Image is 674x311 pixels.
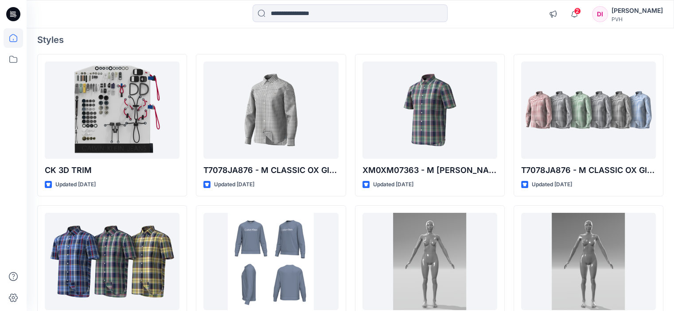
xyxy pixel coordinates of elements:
[203,61,338,159] a: T7078JA876 - M CLASSIC OX GINGHAM RF SHIRT - FIT - V02
[203,213,338,310] a: CK SU26 Render Presets
[214,180,254,189] p: Updated [DATE]
[592,6,608,22] div: DI
[521,213,656,310] a: CKU_W_PANTIES ONLY
[45,213,179,310] a: XM0XM07363 - M QUINN PLAID OXFORD SS RGF - FIT - V01
[362,164,497,177] p: XM0XM07363 - M [PERSON_NAME] PLAID OXFORD SS RGF - FIT - V02
[55,180,96,189] p: Updated [DATE]
[574,8,581,15] span: 2
[203,164,338,177] p: T7078JA876 - M CLASSIC OX GINGHAM RF SHIRT - FIT - V02
[612,16,663,23] div: PVH
[521,164,656,177] p: T7078JA876 - M CLASSIC OX GINGHAM RF SHIRT - FIT - V01
[362,213,497,310] a: CKU_W_PUSH UP BRA ONLY
[373,180,413,189] p: Updated [DATE]
[521,61,656,159] a: T7078JA876 - M CLASSIC OX GINGHAM RF SHIRT - FIT - V01
[45,61,179,159] a: CK 3D TRIM
[362,61,497,159] a: XM0XM07363 - M QUINN PLAID OXFORD SS RGF - FIT - V02
[37,35,663,45] h4: Styles
[612,5,663,16] div: [PERSON_NAME]
[45,164,179,177] p: CK 3D TRIM
[532,180,572,189] p: Updated [DATE]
